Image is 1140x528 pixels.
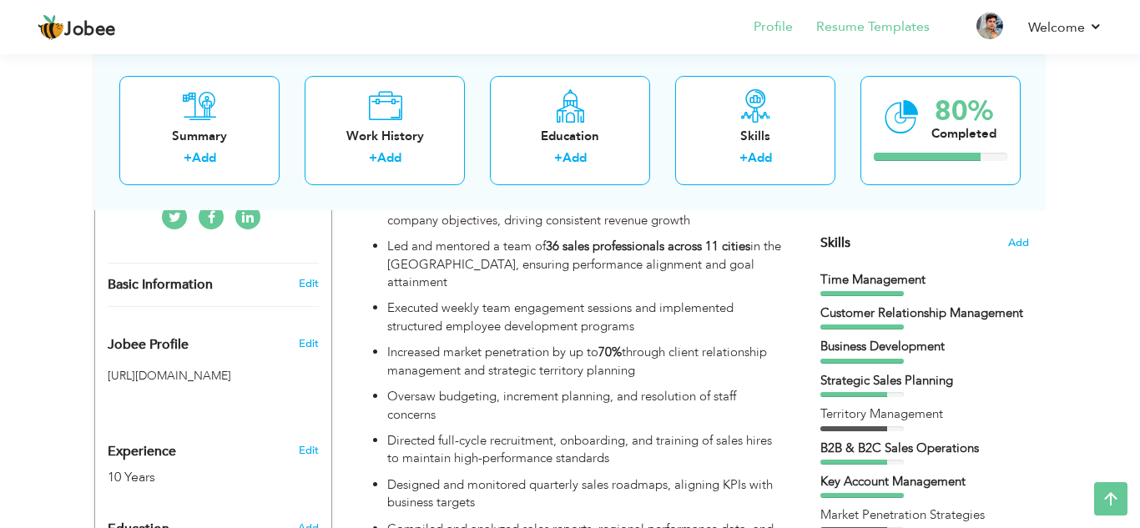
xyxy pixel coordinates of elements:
[554,149,562,167] label: +
[377,149,401,166] a: Add
[299,276,319,291] a: Edit
[108,445,176,460] span: Experience
[562,149,587,166] a: Add
[64,21,116,39] span: Jobee
[299,443,319,458] a: Edit
[1008,235,1029,251] span: Add
[184,149,192,167] label: +
[931,97,996,124] div: 80%
[108,338,189,353] span: Jobee Profile
[754,18,793,37] a: Profile
[108,468,280,487] div: 10 Years
[748,149,772,166] a: Add
[820,440,1029,457] div: B2B & B2C Sales Operations
[820,405,1029,423] div: Territory Management
[387,344,786,380] p: Increased market penetration by up to through client relationship management and strategic territ...
[820,338,1029,355] div: Business Development
[133,127,266,144] div: Summary
[318,127,451,144] div: Work History
[387,476,786,512] p: Designed and monitored quarterly sales roadmaps, aligning KPIs with business targets
[38,14,64,41] img: jobee.io
[816,18,930,37] a: Resume Templates
[108,278,213,293] span: Basic Information
[192,149,216,166] a: Add
[689,127,822,144] div: Skills
[503,127,637,144] div: Education
[1028,18,1102,38] a: Welcome
[387,238,786,291] p: Led and mentored a team of in the [GEOGRAPHIC_DATA], ensuring performance alignment and goal atta...
[369,149,377,167] label: +
[820,271,1029,289] div: Time Management
[820,473,1029,490] div: Key Account Management
[820,506,1029,524] div: Market Penetration Strategies
[387,194,786,229] p: Developed and executed region-wide sales strategies aligned with company objectives, driving cons...
[820,304,1029,322] div: Customer Relationship Management
[95,319,331,361] div: Enhance your career by creating a custom URL for your Jobee public profile.
[108,370,319,382] h5: [URL][DOMAIN_NAME]
[739,149,748,167] label: +
[976,13,1003,39] img: Profile Img
[598,344,622,360] strong: 70%
[299,336,319,351] span: Edit
[820,372,1029,390] div: Strategic Sales Planning
[387,299,786,335] p: Executed weekly team engagement sessions and implemented structured employee development programs
[38,14,116,41] a: Jobee
[931,124,996,142] div: Completed
[387,388,786,424] p: Oversaw budgeting, increment planning, and resolution of staff concerns
[546,238,750,254] strong: 36 sales professionals across 11 cities
[387,432,786,468] p: Directed full-cycle recruitment, onboarding, and training of sales hires to maintain high-perform...
[820,234,850,252] span: Skills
